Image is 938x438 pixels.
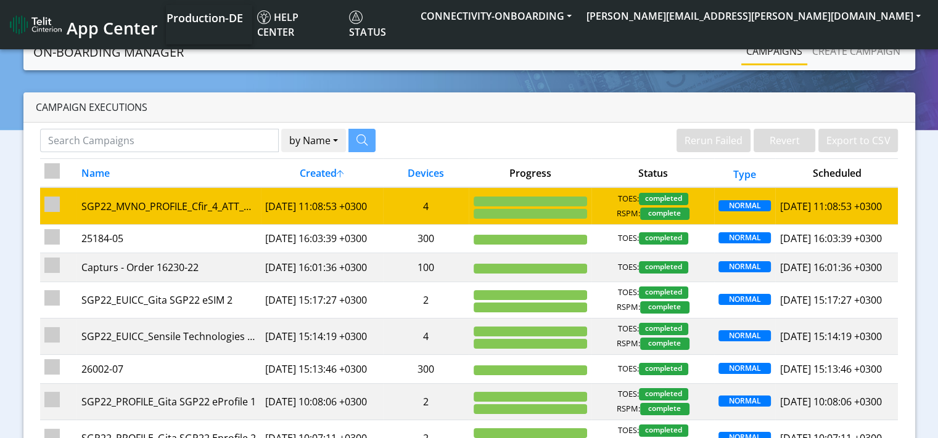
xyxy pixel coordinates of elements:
span: [DATE] 15:14:19 +0300 [780,330,882,343]
th: Devices [383,159,469,188]
span: NORMAL [718,261,771,272]
span: RSPM: [617,208,640,220]
span: completed [639,232,688,245]
span: [DATE] 10:08:06 +0300 [780,395,882,408]
span: NORMAL [718,294,771,305]
div: 25184-05 [81,231,256,246]
span: TOES: [618,261,639,274]
span: Status [349,10,385,39]
span: completed [639,388,688,400]
button: Rerun Failed [677,129,751,152]
th: Scheduled [775,159,898,188]
td: 100 [383,253,469,282]
a: Your current platform instance [166,5,242,30]
span: completed [639,323,688,335]
span: NORMAL [718,232,771,243]
input: Search Campaigns [40,129,279,152]
div: 26002-07 [81,362,256,376]
span: TOES: [618,232,639,245]
td: [DATE] 11:08:53 +0300 [261,187,384,224]
span: NORMAL [718,200,771,211]
div: SGP22_EUICC_Gita SGP22 eSIM 2 [81,293,256,307]
th: Type [714,159,775,188]
img: status.svg [349,10,363,24]
a: Help center [252,5,344,44]
a: Create campaign [807,39,905,63]
td: [DATE] 10:08:06 +0300 [261,383,384,420]
span: App Center [67,17,158,39]
td: 2 [383,282,469,318]
td: [DATE] 16:03:39 +0300 [261,224,384,253]
td: 4 [383,187,469,224]
span: [DATE] 11:08:53 +0300 [780,200,882,213]
span: [DATE] 15:17:27 +0300 [780,293,882,307]
span: [DATE] 16:03:39 +0300 [780,232,882,245]
span: NORMAL [718,363,771,374]
td: 4 [383,318,469,354]
span: NORMAL [718,395,771,407]
th: Progress [469,159,591,188]
div: Capturs - Order 16230-22 [81,260,256,275]
span: completed [639,261,688,274]
span: TOES: [618,388,639,400]
div: SGP22_EUICC_Sensile Technologies SA SGp22 starter SIM [81,329,256,344]
button: CONNECTIVITY-ONBOARDING [413,5,579,27]
div: SGP22_MVNO_PROFILE_Cfir_4_ATT_SGP22 [81,199,256,214]
div: Campaign Executions [23,92,915,123]
td: 300 [383,355,469,383]
a: On-Boarding Manager [33,40,184,65]
span: RSPM: [617,301,640,314]
td: [DATE] 15:13:46 +0300 [261,355,384,383]
span: [DATE] 15:13:46 +0300 [780,362,882,376]
span: RSPM: [617,403,640,415]
button: [PERSON_NAME][EMAIL_ADDRESS][PERSON_NAME][DOMAIN_NAME] [579,5,928,27]
th: Created [261,159,384,188]
td: 2 [383,383,469,420]
span: TOES: [618,286,639,299]
th: Name [76,159,260,188]
div: SGP22_PROFILE_Gita SGP22 eProfile 1 [81,394,256,409]
a: Status [344,5,413,44]
button: Export to CSV [818,129,898,152]
td: [DATE] 15:17:27 +0300 [261,282,384,318]
span: NORMAL [718,330,771,341]
span: complete [640,403,689,415]
span: completed [639,193,688,205]
span: complete [640,338,689,350]
span: RSPM: [617,338,640,350]
span: TOES: [618,363,639,375]
a: Campaigns [741,39,807,63]
span: TOES: [618,323,639,335]
img: knowledge.svg [257,10,271,24]
span: TOES: [618,424,639,437]
th: Status [591,159,714,188]
span: completed [639,286,688,299]
span: complete [640,301,689,314]
img: logo-telit-cinterion-gw-new.png [10,15,62,34]
button: by Name [281,129,346,152]
span: complete [640,208,689,220]
span: completed [639,363,688,375]
a: App Center [10,12,156,38]
td: [DATE] 15:14:19 +0300 [261,318,384,354]
td: [DATE] 16:01:36 +0300 [261,253,384,282]
button: Revert [754,129,815,152]
span: TOES: [618,193,639,205]
span: [DATE] 16:01:36 +0300 [780,261,882,274]
span: Help center [257,10,298,39]
td: 300 [383,224,469,253]
span: Production-DE [167,10,243,25]
span: completed [639,424,688,437]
